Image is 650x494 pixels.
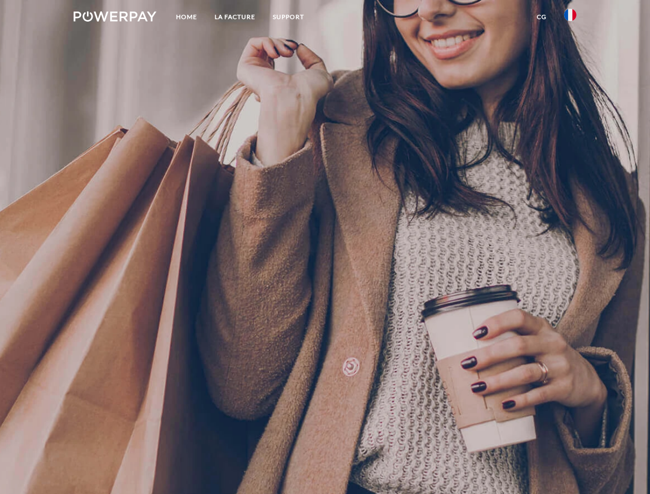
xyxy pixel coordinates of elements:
[206,8,264,26] a: LA FACTURE
[264,8,313,26] a: Support
[528,8,555,26] a: CG
[74,11,156,22] img: logo-powerpay-white.svg
[167,8,206,26] a: Home
[564,9,576,21] img: fr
